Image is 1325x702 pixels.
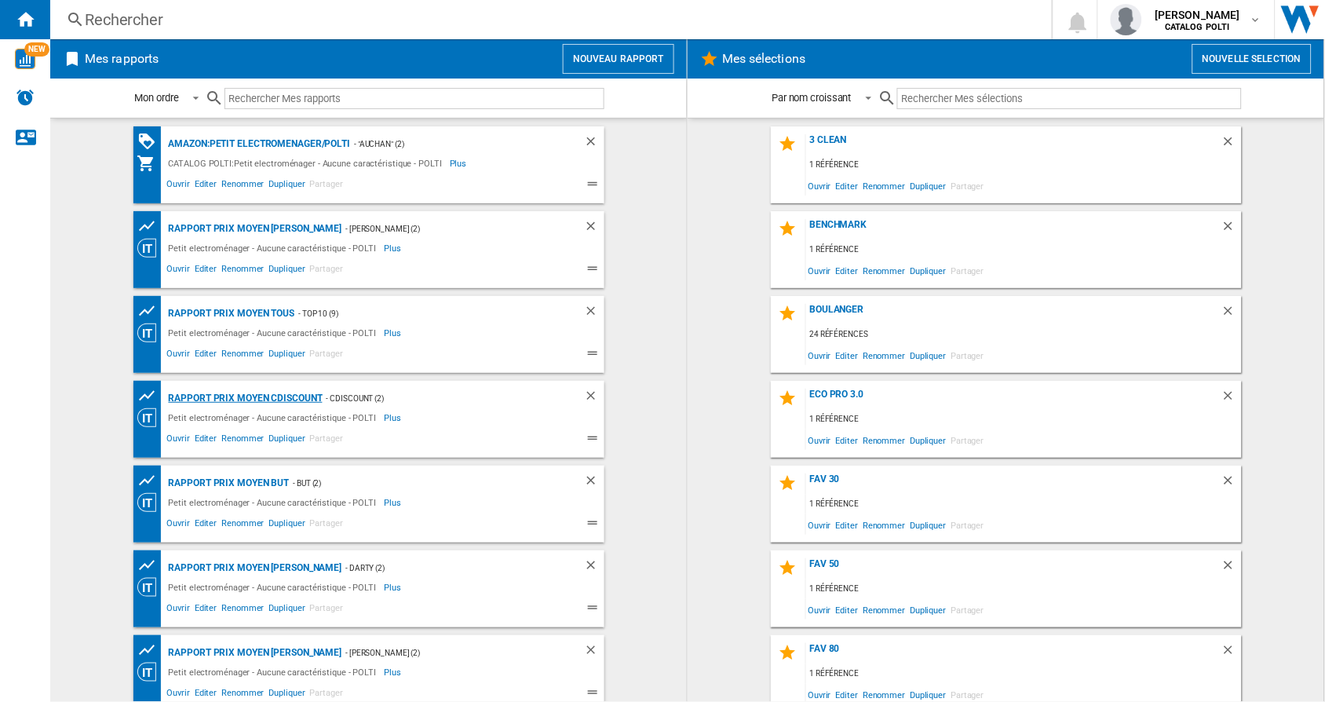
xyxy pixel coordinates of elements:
span: Partager [308,516,345,535]
div: 1 référence [806,155,1242,175]
div: Vision Catégorie [137,408,165,427]
span: Renommer [219,601,266,620]
span: Ouvrir [165,346,192,365]
button: Nouvelle selection [1192,44,1312,74]
div: Mon ordre [135,92,179,104]
span: Partager [949,430,987,451]
div: Rapport Prix Moyen Tous [165,304,295,324]
input: Rechercher Mes rapports [224,88,604,109]
span: Plus [384,578,403,597]
input: Rechercher Mes sélections [897,88,1242,109]
div: Petit electroménager - Aucune caractéristique - POLTI [165,578,385,597]
div: 1 référence [806,410,1242,430]
span: Partager [949,514,987,536]
span: Renommer [860,345,907,366]
span: Ouvrir [165,516,192,535]
span: Partager [949,175,987,196]
span: [PERSON_NAME] [1155,7,1240,23]
div: Vision Catégorie [137,493,165,512]
span: Dupliquer [267,431,308,450]
div: CATALOG POLTI:Petit electroménager - Aucune caractéristique - POLTI [165,154,450,173]
span: Editer [192,346,219,365]
span: Partager [949,599,987,620]
span: Editer [192,261,219,280]
div: - BUT (2) [289,473,552,493]
div: Vision Catégorie [137,578,165,597]
b: CATALOG POLTI [1165,22,1230,32]
span: Editer [192,516,219,535]
div: AMAZON:Petit electromenager/POLTI [165,134,351,154]
div: - [PERSON_NAME] (2) [341,643,552,663]
span: Ouvrir [165,601,192,620]
div: Supprimer [1221,219,1242,240]
span: Renommer [860,430,907,451]
div: Rapport Prix Moyen BUT [165,473,290,493]
div: - [PERSON_NAME] (2) [341,219,552,239]
div: Supprimer [1221,558,1242,580]
div: FAV 30 [806,473,1221,495]
span: Dupliquer [908,345,949,366]
div: Supprimer [1221,134,1242,155]
div: Supprimer [584,558,604,578]
div: - Darty (2) [341,558,552,578]
div: Supprimer [584,134,604,154]
span: Dupliquer [267,516,308,535]
div: 1 référence [806,580,1242,599]
span: Partager [308,601,345,620]
span: Dupliquer [908,514,949,536]
div: Eco Pro 3.0 [806,389,1221,410]
div: 3 Clean [806,134,1221,155]
span: Dupliquer [908,175,949,196]
span: Renommer [219,177,266,196]
div: Tableau des prix des produits [137,302,165,321]
span: Ouvrir [806,430,834,451]
span: Dupliquer [267,346,308,365]
div: Supprimer [1221,304,1242,325]
div: 24 références [806,325,1242,345]
div: Supprimer [584,643,604,663]
div: Mon assortiment [137,154,165,173]
div: Supprimer [1221,389,1242,410]
div: Supprimer [1221,643,1242,664]
span: Editer [834,345,860,366]
span: Ouvrir [806,599,834,620]
div: Tableau des prix des produits [137,386,165,406]
div: Supprimer [1221,473,1242,495]
img: alerts-logo.svg [16,88,35,107]
span: Renommer [219,346,266,365]
div: - CDiscount (2) [323,389,553,408]
span: Dupliquer [908,260,949,281]
div: Vision Catégorie [137,663,165,682]
div: 1 référence [806,495,1242,514]
div: Tableau des prix des produits [137,641,165,660]
span: Plus [384,493,403,512]
div: Petit electroménager - Aucune caractéristique - POLTI [165,493,385,512]
span: Partager [308,261,345,280]
span: Renommer [860,175,907,196]
span: Plus [384,324,403,342]
button: Nouveau rapport [563,44,674,74]
span: Ouvrir [806,175,834,196]
span: Dupliquer [908,599,949,620]
div: Par nom croissant [772,92,852,104]
span: Renommer [860,599,907,620]
div: Rapport Prix Moyen [PERSON_NAME] [165,643,342,663]
span: Ouvrir [165,261,192,280]
span: Editer [834,260,860,281]
span: Editer [834,514,860,536]
div: 1 référence [806,664,1242,684]
span: Editer [192,177,219,196]
div: Petit electroménager - Aucune caractéristique - POLTI [165,408,385,427]
span: Renommer [860,260,907,281]
span: Ouvrir [165,431,192,450]
span: Renommer [219,431,266,450]
span: Partager [949,345,987,366]
div: Tableau des prix des produits [137,556,165,576]
span: Editer [834,175,860,196]
span: Ouvrir [806,260,834,281]
span: Editer [834,430,860,451]
div: Tableau des prix des produits [137,217,165,236]
div: Vision Catégorie [137,239,165,258]
div: Boulanger [806,304,1221,325]
span: Ouvrir [806,345,834,366]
